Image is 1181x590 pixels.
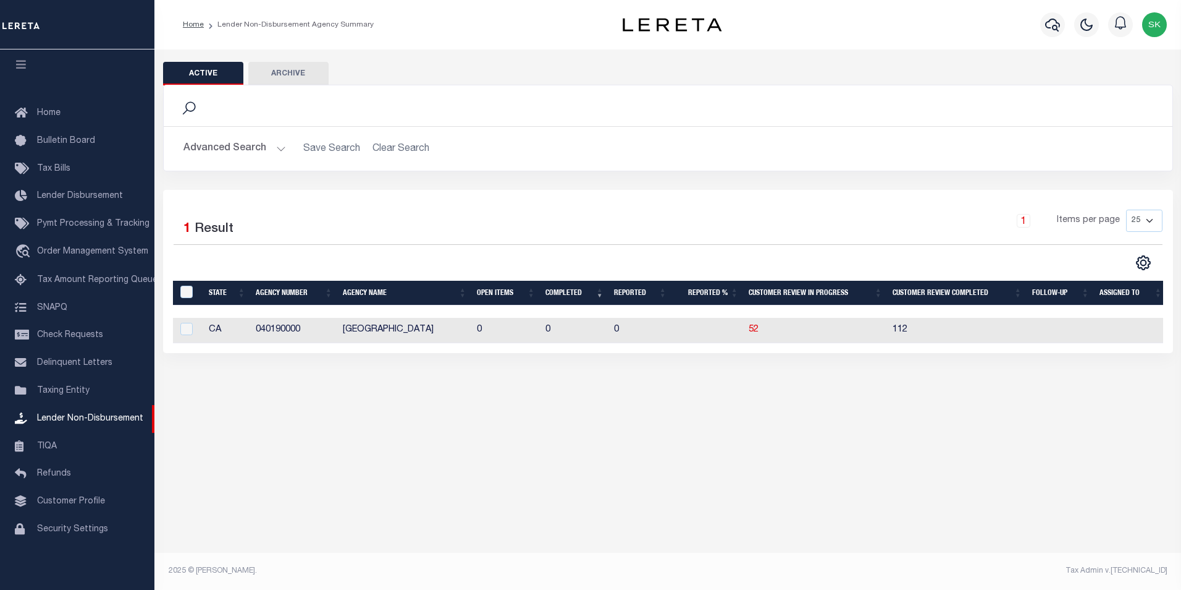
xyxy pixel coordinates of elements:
div: 2025 © [PERSON_NAME]. [159,565,668,576]
th: Agency Name: activate to sort column ascending [338,281,472,306]
td: 112 [888,318,1027,343]
td: [GEOGRAPHIC_DATA] [338,318,472,343]
th: State: activate to sort column ascending [204,281,251,306]
span: Items per page [1057,214,1120,228]
span: Lender Non-Disbursement [37,414,143,423]
th: Customer Review In Progress: activate to sort column ascending [744,281,888,306]
td: 040190000 [251,318,338,343]
th: Customer Review Completed: activate to sort column ascending [888,281,1027,306]
td: 0 [609,318,672,343]
span: Refunds [37,469,71,478]
img: svg+xml;base64,PHN2ZyB4bWxucz0iaHR0cDovL3d3dy53My5vcmcvMjAwMC9zdmciIHBvaW50ZXItZXZlbnRzPSJub25lIi... [1142,12,1167,37]
td: 0 [540,318,609,343]
span: Delinquent Letters [37,359,112,367]
a: 1 [1017,214,1030,228]
th: Reported %: activate to sort column ascending [672,281,744,306]
th: MBACode [173,281,204,306]
th: Follow-up: activate to sort column ascending [1027,281,1095,306]
span: Order Management System [37,247,148,256]
span: Customer Profile [37,497,105,506]
div: Tax Admin v.[TECHNICAL_ID] [677,565,1167,576]
th: Reported: activate to sort column ascending [609,281,672,306]
span: Tax Bills [37,165,70,173]
button: Advanced Search [183,137,286,161]
span: Tax Amount Reporting Queue [37,276,158,284]
th: Assigned To: activate to sort column ascending [1095,281,1167,306]
span: TIQA [37,442,57,450]
button: Active [163,62,243,85]
span: 1 [183,223,191,236]
img: logo-dark.svg [623,18,721,32]
li: Lender Non-Disbursement Agency Summary [204,19,374,30]
td: CA [204,318,251,343]
td: 0 [472,318,540,343]
i: travel_explore [15,244,35,260]
th: Agency Number: activate to sort column ascending [251,281,338,306]
span: Security Settings [37,525,108,534]
span: Check Requests [37,331,103,340]
th: Completed: activate to sort column ascending [540,281,609,306]
span: Pymt Processing & Tracking [37,220,149,228]
span: Lender Disbursement [37,192,123,200]
a: Home [183,21,204,28]
span: Taxing Entity [37,387,90,395]
span: Home [37,109,61,118]
span: SNAPQ [37,303,67,312]
label: Result [195,220,233,239]
th: Open Items: activate to sort column ascending [472,281,540,306]
button: Archive [248,62,329,85]
a: 52 [749,325,759,334]
span: Bulletin Board [37,137,95,145]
